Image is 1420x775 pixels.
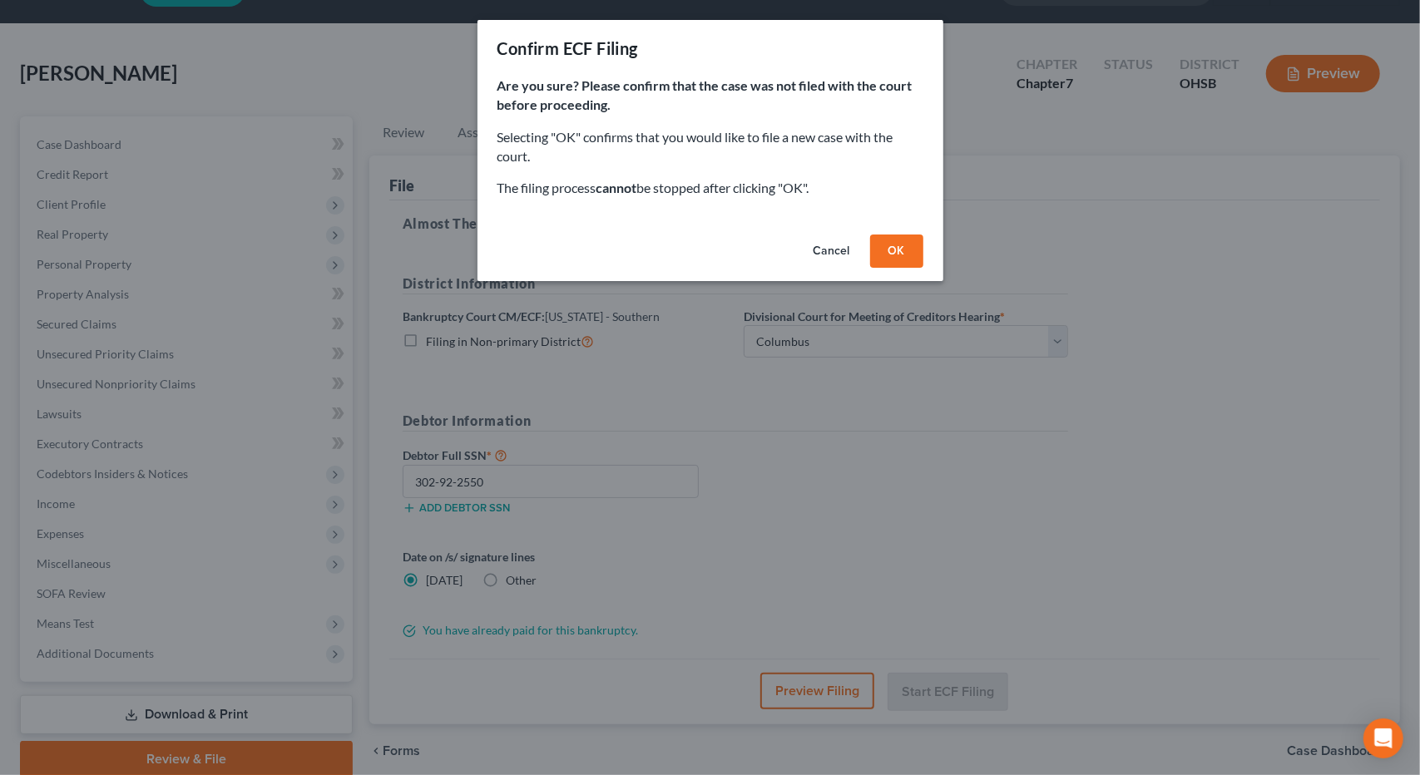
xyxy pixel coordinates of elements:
[497,179,923,198] p: The filing process be stopped after clicking "OK".
[497,37,638,60] div: Confirm ECF Filing
[1363,718,1403,758] div: Open Intercom Messenger
[596,180,637,195] strong: cannot
[870,234,923,268] button: OK
[800,234,863,268] button: Cancel
[497,77,913,112] strong: Are you sure? Please confirm that the case was not filed with the court before proceeding.
[497,128,923,166] p: Selecting "OK" confirms that you would like to file a new case with the court.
